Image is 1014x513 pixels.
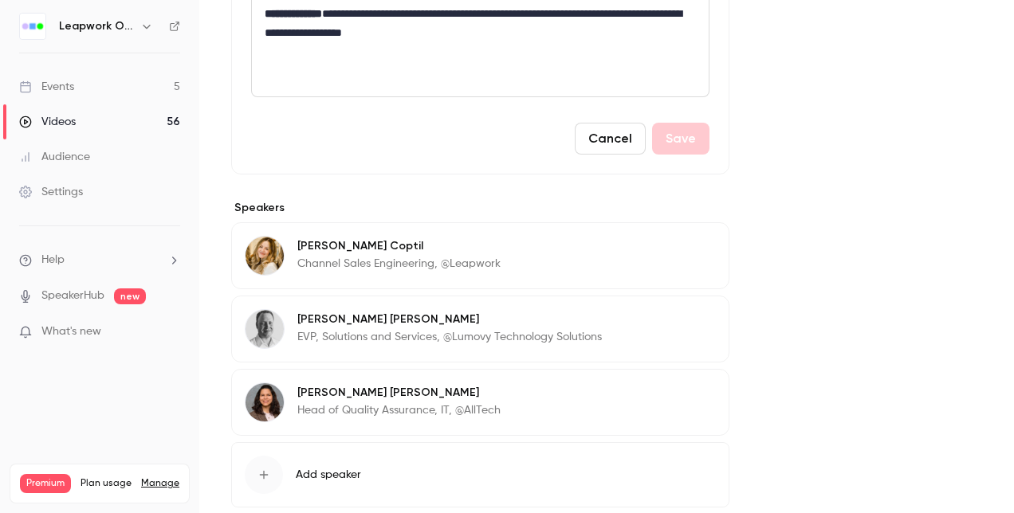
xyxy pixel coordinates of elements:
[575,123,646,155] button: Cancel
[20,14,45,39] img: Leapwork Online Event
[20,474,71,493] span: Premium
[41,288,104,304] a: SpeakerHub
[297,238,501,254] p: [PERSON_NAME] Coptil
[246,383,284,421] img: Maria Arreaza
[231,369,729,436] div: Maria Arreaza[PERSON_NAME] [PERSON_NAME]Head of Quality Assurance, IT, @AllTech
[231,442,729,507] button: Add speaker
[246,237,284,275] img: Alex Coptil
[297,256,501,272] p: Channel Sales Engineering, @Leapwork
[19,252,180,268] li: help-dropdown-opener
[81,477,132,490] span: Plan usage
[59,18,134,34] h6: Leapwork Online Event
[231,222,729,289] div: Alex Coptil[PERSON_NAME] CoptilChannel Sales Engineering, @Leapwork
[114,288,146,304] span: new
[41,323,101,340] span: What's new
[297,329,602,345] p: EVP, Solutions and Services, @Lumovy Technology Solutions
[297,311,602,327] p: [PERSON_NAME] [PERSON_NAME]
[19,149,90,165] div: Audience
[19,114,76,130] div: Videos
[19,79,74,95] div: Events
[141,477,179,490] a: Manage
[296,467,361,483] span: Add speaker
[161,325,180,339] iframe: Noticeable Trigger
[231,296,729,362] div: Andrew Alpert[PERSON_NAME] [PERSON_NAME]EVP, Solutions and Services, @Lumovy Technology Solutions
[41,252,65,268] span: Help
[246,310,284,348] img: Andrew Alpert
[19,184,83,200] div: Settings
[297,385,501,401] p: [PERSON_NAME] [PERSON_NAME]
[297,402,501,418] p: Head of Quality Assurance, IT, @AllTech
[231,200,729,216] label: Speakers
